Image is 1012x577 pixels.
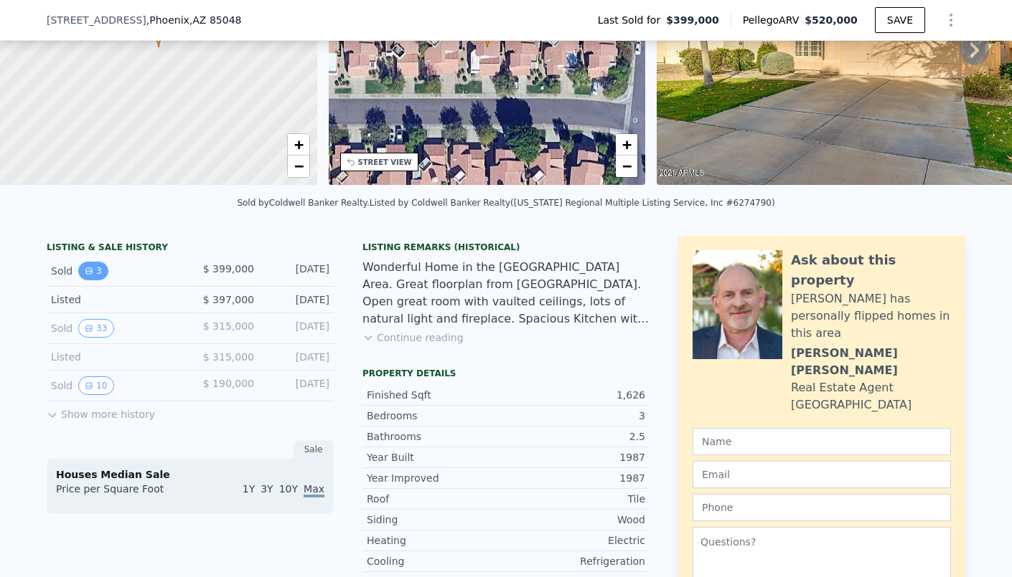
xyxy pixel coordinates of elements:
span: $ 397,000 [203,294,254,305]
div: Bathrooms [367,429,506,444]
div: Price per Square Foot [56,482,190,505]
span: 3Y [261,483,273,495]
span: 10Y [279,483,298,495]
div: [GEOGRAPHIC_DATA] [791,396,912,414]
a: Zoom in [288,134,309,156]
input: Phone [693,494,951,521]
div: Heating [367,533,506,548]
input: Name [693,428,951,455]
span: Last Sold for [598,13,667,27]
div: Year Built [367,450,506,464]
div: [DATE] [266,376,329,395]
div: Electric [506,533,645,548]
button: Show Options [937,6,965,34]
input: Email [693,461,951,488]
span: [STREET_ADDRESS] [47,13,146,27]
button: Continue reading [362,330,464,345]
div: Roof [367,492,506,506]
button: View historical data [78,262,108,280]
span: − [622,157,632,175]
span: Max [304,483,324,497]
div: 1987 [506,450,645,464]
div: 1987 [506,471,645,485]
div: [PERSON_NAME] [PERSON_NAME] [791,345,951,379]
div: Wood [506,512,645,527]
div: Finished Sqft [367,388,506,402]
span: 1Y [243,483,255,495]
span: , Phoenix [146,13,242,27]
div: Bedrooms [367,409,506,423]
span: $ 315,000 [203,351,254,363]
a: Zoom in [616,134,637,156]
span: + [294,135,303,153]
span: + [622,135,632,153]
div: [DATE] [266,319,329,338]
span: $520,000 [805,14,858,26]
span: $ 315,000 [203,320,254,332]
div: 3 [506,409,645,423]
div: Listing Remarks (Historical) [362,242,650,253]
button: Show more history [47,401,155,421]
div: Real Estate Agent [791,379,894,396]
div: LISTING & SALE HISTORY [47,242,334,256]
button: SAVE [875,7,925,33]
span: − [294,157,303,175]
div: 2.5 [506,429,645,444]
a: Zoom out [616,156,637,177]
div: Houses Median Sale [56,467,324,482]
span: , AZ 85048 [189,14,242,26]
div: 1,626 [506,388,645,402]
div: Sold [51,262,179,280]
div: Year Improved [367,471,506,485]
div: Sold [51,319,179,338]
div: Sold by Coldwell Banker Realty . [237,198,369,208]
div: Sale [294,440,334,459]
button: View historical data [78,319,113,338]
button: View historical data [78,376,113,395]
div: Tile [506,492,645,506]
div: [DATE] [266,350,329,364]
a: Zoom out [288,156,309,177]
div: [DATE] [266,262,329,280]
div: Siding [367,512,506,527]
span: Pellego ARV [743,13,805,27]
span: $ 190,000 [203,378,254,389]
div: Refrigeration [506,554,645,568]
div: Listed [51,292,179,307]
div: Ask about this property [791,250,951,290]
div: Cooling [367,554,506,568]
span: $399,000 [666,13,719,27]
div: Listed by Coldwell Banker Realty ([US_STATE] Regional Multiple Listing Service, Inc #6274790) [370,198,775,208]
div: [DATE] [266,292,329,307]
div: STREET VIEW [358,157,412,168]
div: Property details [362,368,650,379]
div: Listed [51,350,179,364]
div: [PERSON_NAME] has personally flipped homes in this area [791,290,951,342]
div: Sold [51,376,179,395]
div: Wonderful Home in the [GEOGRAPHIC_DATA] Area. Great floorplan from [GEOGRAPHIC_DATA]. Open great ... [362,259,650,328]
span: $ 399,000 [203,263,254,275]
